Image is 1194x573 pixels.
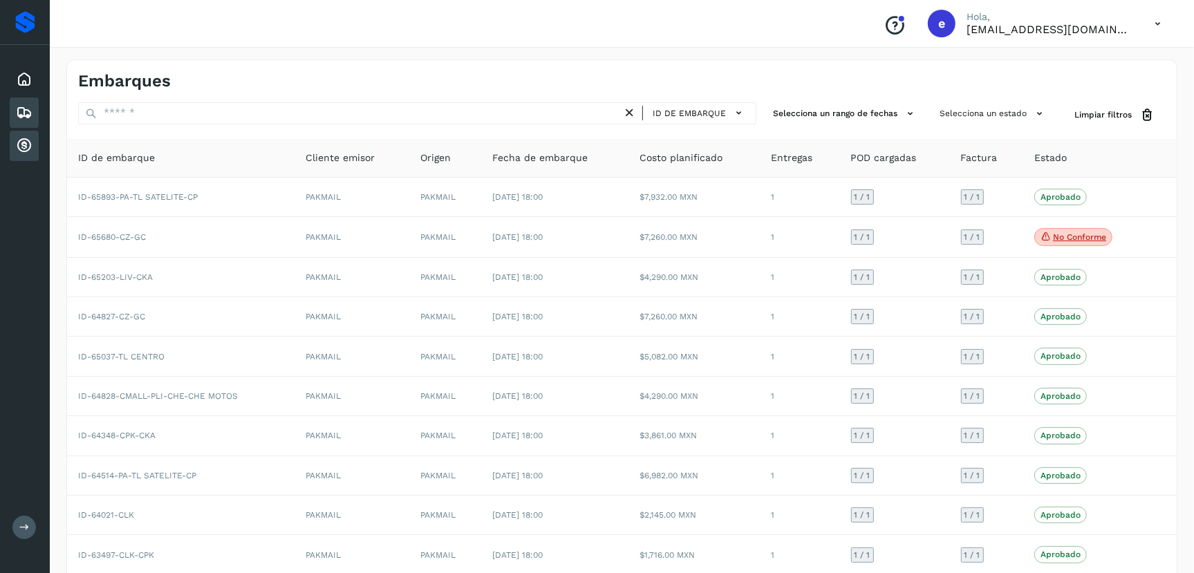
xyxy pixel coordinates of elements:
[10,131,39,161] div: Cuentas por cobrar
[409,217,481,258] td: PAKMAIL
[420,151,451,165] span: Origen
[964,312,980,321] span: 1 / 1
[295,217,409,258] td: PAKMAIL
[851,151,917,165] span: POD cargadas
[760,377,839,416] td: 1
[760,337,839,376] td: 1
[964,392,980,400] span: 1 / 1
[10,97,39,128] div: Embarques
[78,272,153,282] span: ID-65203-LIV-CKA
[767,102,923,125] button: Selecciona un rango de fechas
[409,456,481,496] td: PAKMAIL
[78,471,196,480] span: ID-64514-PA-TL SATELITE-CP
[855,273,870,281] span: 1 / 1
[492,471,543,480] span: [DATE] 18:00
[78,192,198,202] span: ID-65893-PA-TL SATELITE-CP
[855,551,870,559] span: 1 / 1
[964,273,980,281] span: 1 / 1
[964,551,980,559] span: 1 / 1
[855,353,870,361] span: 1 / 1
[760,178,839,217] td: 1
[1034,151,1067,165] span: Estado
[1041,471,1081,480] p: Aprobado
[628,178,760,217] td: $7,932.00 MXN
[78,312,145,321] span: ID-64827-CZ-GC
[640,151,722,165] span: Costo planificado
[295,178,409,217] td: PAKMAIL
[628,297,760,337] td: $7,260.00 MXN
[409,337,481,376] td: PAKMAIL
[409,377,481,416] td: PAKMAIL
[409,416,481,455] td: PAKMAIL
[771,151,812,165] span: Entregas
[964,471,980,480] span: 1 / 1
[628,496,760,535] td: $2,145.00 MXN
[1063,102,1166,128] button: Limpiar filtros
[78,510,134,520] span: ID-64021-CLK
[492,431,543,440] span: [DATE] 18:00
[492,232,543,242] span: [DATE] 18:00
[934,102,1052,125] button: Selecciona un estado
[409,297,481,337] td: PAKMAIL
[295,456,409,496] td: PAKMAIL
[964,193,980,201] span: 1 / 1
[78,431,156,440] span: ID-64348-CPK-CKA
[855,471,870,480] span: 1 / 1
[760,258,839,297] td: 1
[295,496,409,535] td: PAKMAIL
[964,233,980,241] span: 1 / 1
[628,258,760,297] td: $4,290.00 MXN
[855,511,870,519] span: 1 / 1
[628,456,760,496] td: $6,982.00 MXN
[295,258,409,297] td: PAKMAIL
[760,416,839,455] td: 1
[78,151,155,165] span: ID de embarque
[855,233,870,241] span: 1 / 1
[78,550,154,560] span: ID-63497-CLK-CPK
[78,232,146,242] span: ID-65680-CZ-GC
[628,337,760,376] td: $5,082.00 MXN
[409,496,481,535] td: PAKMAIL
[1041,391,1081,401] p: Aprobado
[1041,549,1081,559] p: Aprobado
[1074,109,1132,121] span: Limpiar filtros
[628,377,760,416] td: $4,290.00 MXN
[653,107,726,120] span: ID de embarque
[409,178,481,217] td: PAKMAIL
[964,511,980,519] span: 1 / 1
[760,217,839,258] td: 1
[1041,510,1081,520] p: Aprobado
[628,217,760,258] td: $7,260.00 MXN
[78,71,171,91] h4: Embarques
[855,193,870,201] span: 1 / 1
[855,431,870,440] span: 1 / 1
[1041,351,1081,361] p: Aprobado
[306,151,375,165] span: Cliente emisor
[492,391,543,401] span: [DATE] 18:00
[855,392,870,400] span: 1 / 1
[1041,431,1081,440] p: Aprobado
[628,416,760,455] td: $3,861.00 MXN
[967,23,1132,36] p: ebenezer5009@gmail.com
[760,297,839,337] td: 1
[961,151,998,165] span: Factura
[492,272,543,282] span: [DATE] 18:00
[1041,272,1081,282] p: Aprobado
[295,377,409,416] td: PAKMAIL
[295,337,409,376] td: PAKMAIL
[760,496,839,535] td: 1
[1041,312,1081,321] p: Aprobado
[760,456,839,496] td: 1
[492,352,543,361] span: [DATE] 18:00
[492,510,543,520] span: [DATE] 18:00
[964,353,980,361] span: 1 / 1
[1041,192,1081,202] p: Aprobado
[295,416,409,455] td: PAKMAIL
[295,297,409,337] td: PAKMAIL
[964,431,980,440] span: 1 / 1
[492,312,543,321] span: [DATE] 18:00
[855,312,870,321] span: 1 / 1
[1053,232,1106,242] p: No conforme
[78,352,165,361] span: ID-65037-TL CENTRO
[492,151,588,165] span: Fecha de embarque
